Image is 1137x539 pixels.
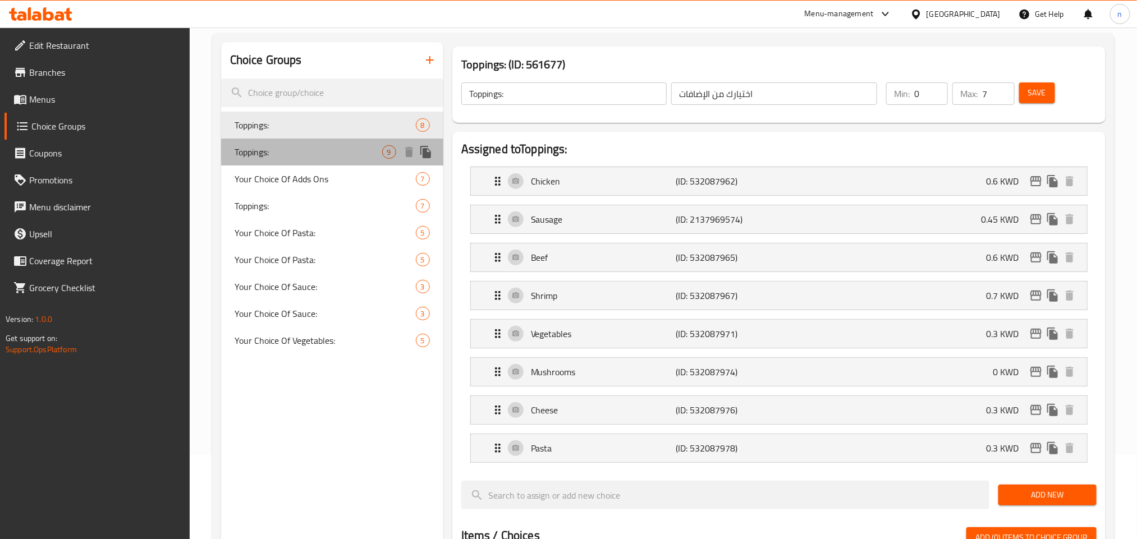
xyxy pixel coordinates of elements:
[676,174,772,188] p: (ID: 532087962)
[221,165,443,192] div: Your Choice Of Adds Ons7
[1028,211,1044,228] button: edit
[676,289,772,302] p: (ID: 532087967)
[1061,211,1078,228] button: delete
[6,312,33,326] span: Version:
[1028,402,1044,418] button: edit
[221,79,443,107] input: search
[221,192,443,219] div: Toppings:7
[531,251,676,264] p: Beef
[4,274,190,301] a: Grocery Checklist
[29,227,181,241] span: Upsell
[416,226,430,239] div: Choices
[986,251,1028,264] p: 0.6 KWD
[235,280,416,293] span: Your Choice Of Sauce:
[531,213,676,226] p: Sausage
[1028,440,1044,457] button: edit
[416,253,430,266] div: Choices
[29,93,181,106] span: Menus
[960,87,978,100] p: Max:
[235,307,416,320] span: Your Choice Of Sauce:
[1061,363,1078,380] button: delete
[1044,402,1061,418] button: duplicate
[471,320,1087,348] div: Expand
[1118,8,1122,20] span: n
[4,167,190,194] a: Promotions
[461,238,1097,277] li: Expand
[29,39,181,52] span: Edit Restaurant
[1061,325,1078,342] button: delete
[383,147,396,158] span: 9
[676,403,772,417] p: (ID: 532087976)
[221,327,443,354] div: Your Choice Of Vegetables:5
[4,86,190,113] a: Menus
[416,120,429,131] span: 8
[676,213,772,226] p: (ID: 2137969574)
[416,174,429,185] span: 7
[998,485,1097,505] button: Add New
[461,200,1097,238] li: Expand
[221,300,443,327] div: Your Choice Of Sauce:3
[531,403,676,417] p: Cheese
[235,145,382,159] span: Toppings:
[676,365,772,379] p: (ID: 532087974)
[235,334,416,347] span: Your Choice Of Vegetables:
[29,254,181,268] span: Coverage Report
[35,312,52,326] span: 1.0.0
[416,255,429,265] span: 5
[416,334,430,347] div: Choices
[1061,249,1078,266] button: delete
[471,243,1087,271] div: Expand
[461,481,989,509] input: search
[1061,440,1078,457] button: delete
[416,280,430,293] div: Choices
[993,365,1028,379] p: 0 KWD
[221,112,443,139] div: Toppings:8
[676,441,772,455] p: (ID: 532087978)
[1028,325,1044,342] button: edit
[471,434,1087,462] div: Expand
[31,119,181,133] span: Choice Groups
[4,32,190,59] a: Edit Restaurant
[894,87,910,100] p: Min:
[1007,488,1088,502] span: Add New
[6,331,57,345] span: Get support on:
[1044,363,1061,380] button: duplicate
[416,228,429,238] span: 5
[221,273,443,300] div: Your Choice Of Sauce:3
[235,253,416,266] span: Your Choice Of Pasta:
[1028,249,1044,266] button: edit
[461,56,1097,73] h3: Toppings: (ID: 561677)
[4,247,190,274] a: Coverage Report
[986,327,1028,340] p: 0.3 KWD
[461,391,1097,429] li: Expand
[531,289,676,302] p: Shrimp
[471,358,1087,386] div: Expand
[416,335,429,346] span: 5
[461,429,1097,467] li: Expand
[1061,173,1078,190] button: delete
[986,441,1028,455] p: 0.3 KWD
[4,220,190,247] a: Upsell
[1061,287,1078,304] button: delete
[471,205,1087,233] div: Expand
[235,226,416,239] span: Your Choice Of Pasta:
[676,251,772,264] p: (ID: 532087965)
[1019,82,1055,103] button: Save
[418,144,434,160] button: duplicate
[471,282,1087,310] div: Expand
[981,213,1028,226] p: 0.45 KWD
[1028,363,1044,380] button: edit
[416,282,429,292] span: 3
[235,118,416,132] span: Toppings:
[531,174,676,188] p: Chicken
[416,201,429,211] span: 7
[235,172,416,186] span: Your Choice Of Adds Ons
[401,144,418,160] button: delete
[531,327,676,340] p: Vegetables
[461,141,1097,158] h2: Assigned to Toppings:
[1044,325,1061,342] button: duplicate
[531,441,676,455] p: Pasta
[927,8,1001,20] div: [GEOGRAPHIC_DATA]
[471,167,1087,195] div: Expand
[461,162,1097,200] li: Expand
